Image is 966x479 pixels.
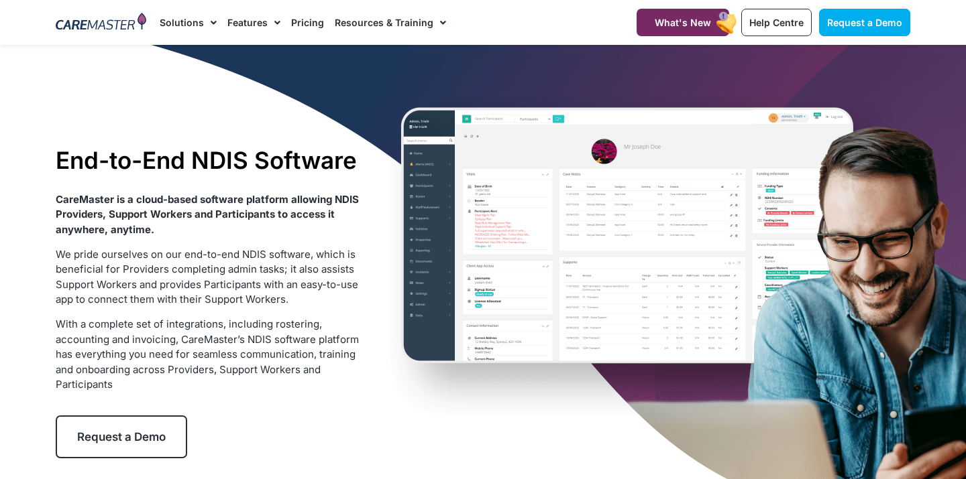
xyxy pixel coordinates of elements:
span: Help Centre [749,17,804,28]
a: What's New [637,9,729,36]
span: What's New [655,17,711,28]
a: Request a Demo [56,415,187,458]
span: Request a Demo [827,17,902,28]
span: We pride ourselves on our end-to-end NDIS software, which is beneficial for Providers completing ... [56,248,358,306]
p: With a complete set of integrations, including rostering, accounting and invoicing, CareMaster’s ... [56,317,364,393]
a: Request a Demo [819,9,910,36]
h1: End-to-End NDIS Software [56,146,364,174]
a: Help Centre [741,9,812,36]
strong: CareMaster is a cloud-based software platform allowing NDIS Providers, Support Workers and Partic... [56,193,359,236]
span: Request a Demo [77,430,166,443]
img: CareMaster Logo [56,13,146,33]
